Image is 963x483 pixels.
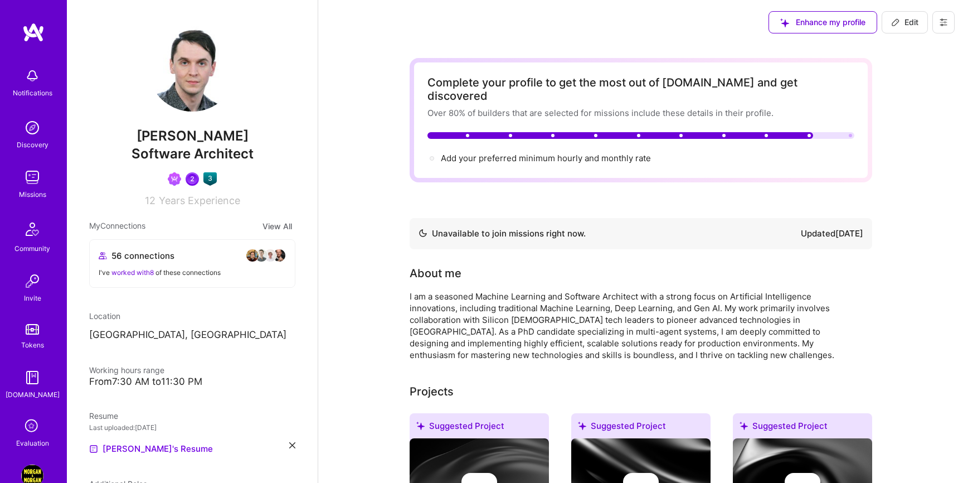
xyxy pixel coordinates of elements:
div: Projects [410,383,454,400]
img: avatar [255,249,268,262]
span: [PERSON_NAME] [89,128,295,144]
div: Suggested Project [571,413,711,443]
img: Community [19,216,46,243]
i: icon SelectionTeam [22,416,43,437]
div: Evaluation [16,437,49,449]
span: Enhance my profile [780,17,865,28]
div: Last uploaded: [DATE] [89,422,295,433]
img: tokens [26,324,39,335]
img: teamwork [21,166,43,189]
button: View All [259,220,295,233]
div: I am a seasoned Machine Learning and Software Architect with a strong focus on Artificial Intelli... [410,291,855,361]
i: icon Close [289,442,295,448]
div: Missions [19,189,46,200]
div: Community [14,243,50,254]
div: Discovery [17,139,48,151]
span: Resume [89,411,118,421]
img: avatar [246,249,259,262]
button: 56 connectionsavataravataravataravatarI've worked with8 of these connections [89,239,295,288]
button: Enhance my profile [769,11,877,33]
img: User Avatar [148,22,237,112]
img: Been on Mission [168,172,181,186]
div: Unavailable to join missions right now. [419,227,586,240]
i: icon Collaborator [99,252,107,260]
i: icon SuggestedTeams [578,422,586,430]
span: Add your preferred minimum hourly and monthly rate [441,153,651,163]
div: Over 80% of builders that are selected for missions include these details in their profile. [427,107,854,119]
div: I've of these connections [99,267,286,278]
span: 56 connections [111,250,174,262]
div: Suggested Project [733,413,872,443]
img: avatar [264,249,277,262]
div: Invite [24,292,41,304]
i: icon SuggestedTeams [780,18,789,27]
img: Availability [419,229,427,238]
a: [PERSON_NAME]'s Resume [89,442,213,456]
img: Resume [89,445,98,453]
span: Years Experience [159,195,240,206]
span: My Connections [89,220,145,233]
div: Complete your profile to get the most out of [DOMAIN_NAME] and get discovered [427,76,854,103]
div: Location [89,310,295,322]
div: About me [410,265,461,282]
div: Updated [DATE] [801,227,863,240]
span: Software Architect [132,146,254,162]
div: Tokens [21,339,44,351]
img: guide book [21,366,43,389]
img: Invite [21,270,43,292]
img: bell [21,65,43,87]
span: worked with 8 [111,268,154,277]
img: discovery [21,117,43,139]
img: avatar [273,249,286,262]
span: 12 [145,195,155,206]
div: Suggested Project [410,413,549,443]
i: icon SuggestedTeams [416,422,425,430]
button: Edit [882,11,928,33]
div: [DOMAIN_NAME] [6,389,60,400]
div: Notifications [13,87,52,99]
i: icon SuggestedTeams [740,422,748,430]
span: Edit [891,17,918,28]
p: [GEOGRAPHIC_DATA], [GEOGRAPHIC_DATA] [89,329,295,342]
div: From 7:30 AM to 11:30 PM [89,376,295,388]
img: logo [22,22,45,42]
span: Working hours range [89,365,164,375]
